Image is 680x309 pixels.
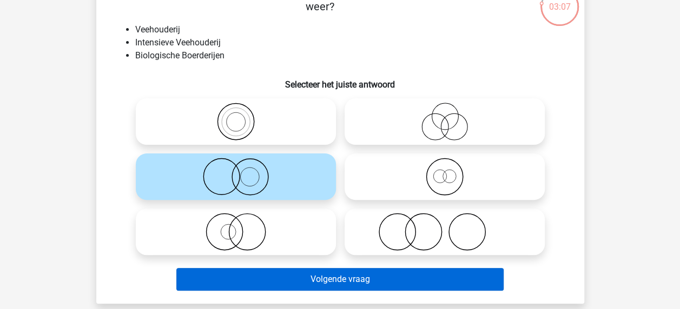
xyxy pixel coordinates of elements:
[135,23,567,36] li: Veehouderij
[176,268,504,291] button: Volgende vraag
[135,36,567,49] li: Intensieve Veehouderij
[114,71,567,90] h6: Selecteer het juiste antwoord
[135,49,567,62] li: Biologische Boerderijen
